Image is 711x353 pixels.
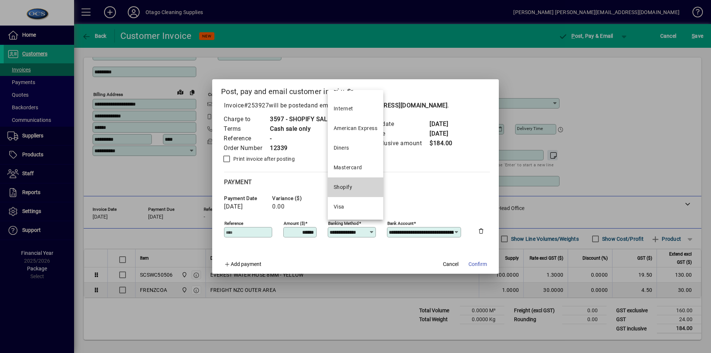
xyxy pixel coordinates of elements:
[223,114,270,124] td: Charge to
[221,257,264,271] button: Add payment
[334,144,349,152] div: Diners
[328,158,383,177] mat-option: Mastercard
[284,221,305,226] mat-label: Amount ($)
[328,197,383,217] mat-option: Visa
[334,203,344,211] div: Visa
[429,129,459,139] td: [DATE]
[443,260,458,268] span: Cancel
[231,261,261,267] span: Add payment
[429,119,459,129] td: [DATE]
[328,99,383,119] mat-option: Internet
[224,196,268,201] span: Payment date
[465,257,490,271] button: Confirm
[270,134,335,143] td: -
[212,79,499,101] h2: Post, pay and email customer invoice?
[272,196,317,201] span: Variance ($)
[349,102,447,109] b: [EMAIL_ADDRESS][DOMAIN_NAME]
[221,101,490,110] p: Invoice will be posted .
[334,124,377,132] div: American Express
[468,260,487,268] span: Confirm
[307,102,447,109] span: and emailed to
[223,143,270,153] td: Order Number
[328,138,383,158] mat-option: Diners
[232,155,295,163] label: Print invoice after posting
[224,179,252,186] span: Payment
[360,119,429,129] td: Invoice date
[328,177,383,197] mat-option: Shopify
[328,221,359,226] mat-label: Banking method
[360,129,429,139] td: Due date
[334,164,362,171] div: Mastercard
[270,143,335,153] td: 12339
[270,124,335,134] td: Cash sale only
[328,119,383,138] mat-option: American Express
[270,114,335,124] td: 3597 - SHOPIFY SALES
[223,134,270,143] td: Reference
[360,139,429,148] td: GST inclusive amount
[223,124,270,134] td: Terms
[244,102,269,109] span: #253927
[334,105,353,113] div: Internet
[272,203,284,210] span: 0.00
[224,221,243,226] mat-label: Reference
[429,139,459,148] td: $184.00
[224,203,243,210] span: [DATE]
[439,257,463,271] button: Cancel
[387,221,414,226] mat-label: Bank Account
[334,183,352,191] div: Shopify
